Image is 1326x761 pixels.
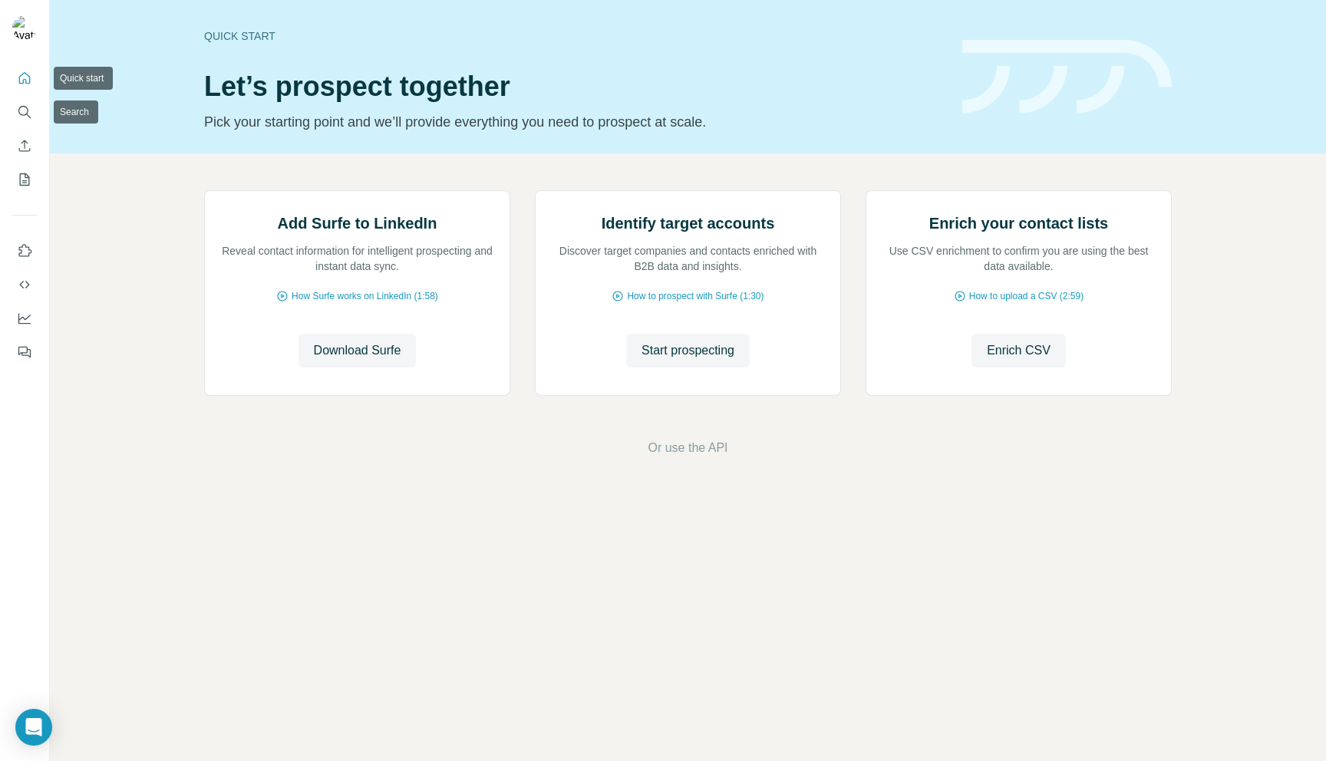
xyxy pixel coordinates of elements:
[971,334,1066,367] button: Enrich CSV
[882,243,1156,274] p: Use CSV enrichment to confirm you are using the best data available.
[12,132,37,160] button: Enrich CSV
[551,243,825,274] p: Discover target companies and contacts enriched with B2B data and insights.
[292,289,438,303] span: How Surfe works on LinkedIn (1:58)
[12,271,37,298] button: Use Surfe API
[204,111,944,133] p: Pick your starting point and we’ll provide everything you need to prospect at scale.
[204,28,944,44] div: Quick start
[642,341,734,360] span: Start prospecting
[969,289,1084,303] span: How to upload a CSV (2:59)
[12,338,37,366] button: Feedback
[15,709,52,746] div: Open Intercom Messenger
[12,305,37,332] button: Dashboard
[962,40,1172,114] img: banner
[12,15,37,40] img: Avatar
[626,334,750,367] button: Start prospecting
[12,64,37,92] button: Quick start
[220,243,494,274] p: Reveal contact information for intelligent prospecting and instant data sync.
[299,334,417,367] button: Download Surfe
[12,98,37,126] button: Search
[929,212,1108,234] h2: Enrich your contact lists
[204,71,944,102] h1: Let’s prospect together
[987,341,1051,360] span: Enrich CSV
[278,212,437,234] h2: Add Surfe to LinkedIn
[314,341,401,360] span: Download Surfe
[12,166,37,193] button: My lists
[602,212,775,234] h2: Identify target accounts
[648,439,727,457] button: Or use the API
[627,289,764,303] span: How to prospect with Surfe (1:30)
[12,237,37,265] button: Use Surfe on LinkedIn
